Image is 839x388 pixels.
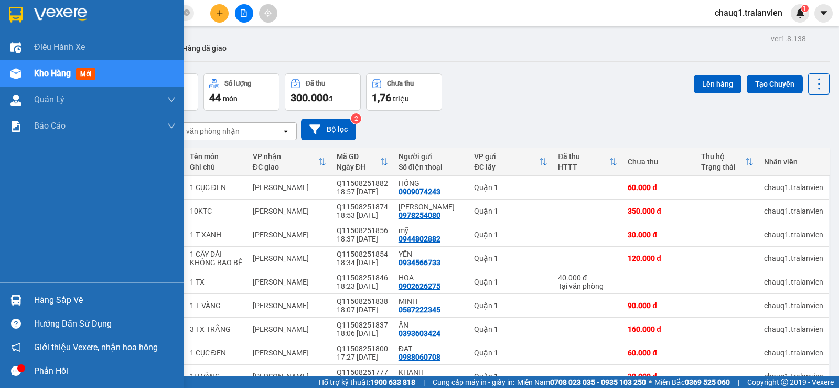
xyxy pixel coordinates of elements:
[337,344,388,353] div: Q11508251800
[696,148,759,176] th: Toggle SortBy
[64,15,104,119] b: Trà Lan Viên - Gửi khách hàng
[174,36,235,61] button: Hàng đã giao
[253,152,318,161] div: VP nhận
[34,292,176,308] div: Hàng sắp về
[399,187,440,196] div: 0909074243
[553,148,622,176] th: Toggle SortBy
[781,379,788,386] span: copyright
[701,152,745,161] div: Thu hộ
[423,376,425,388] span: |
[372,91,391,104] span: 1,76
[370,378,415,386] strong: 1900 633 818
[337,152,380,161] div: Mã GD
[558,152,609,161] div: Đã thu
[399,282,440,290] div: 0902626275
[399,163,464,171] div: Số điện thoại
[399,376,440,385] div: 0968512829
[11,366,21,376] span: message
[474,254,547,263] div: Quận 1
[399,297,464,306] div: MINH
[399,250,464,258] div: YẾN
[814,4,833,23] button: caret-down
[240,9,248,17] span: file-add
[253,301,326,310] div: [PERSON_NAME]
[801,5,809,12] sup: 1
[399,321,464,329] div: ÂN
[88,50,144,63] li: (c) 2017
[76,68,95,80] span: mới
[253,278,326,286] div: [PERSON_NAME]
[184,9,190,16] span: close-circle
[209,91,221,104] span: 44
[433,376,514,388] span: Cung cấp máy in - giấy in:
[351,113,361,124] sup: 2
[34,40,85,54] span: Điều hành xe
[190,250,242,258] div: 1 CÂY DÀI
[399,179,464,187] div: HỒNG
[328,95,332,103] span: đ
[771,33,806,45] div: ver 1.8.138
[190,230,242,239] div: 1 T XANH
[10,295,21,306] img: warehouse-icon
[253,372,326,381] div: [PERSON_NAME]
[259,4,277,23] button: aim
[474,325,547,333] div: Quận 1
[337,329,388,338] div: 18:06 [DATE]
[337,274,388,282] div: Q11508251846
[10,95,21,106] img: warehouse-icon
[469,148,553,176] th: Toggle SortBy
[114,13,139,38] img: logo.jpg
[747,75,803,93] button: Tạo Chuyến
[216,9,223,17] span: plus
[337,297,388,306] div: Q11508251838
[764,349,823,357] div: chauq1.tralanvien
[649,380,652,384] span: ⚪️
[474,301,547,310] div: Quận 1
[337,179,388,187] div: Q11508251882
[803,5,806,12] span: 1
[34,93,64,106] span: Quản Lý
[10,68,21,79] img: warehouse-icon
[474,163,539,171] div: ĐC lấy
[301,119,356,140] button: Bộ lọc
[764,301,823,310] div: chauq1.tralanvien
[474,372,547,381] div: Quận 1
[11,342,21,352] span: notification
[628,183,691,192] div: 60.000 đ
[337,187,388,196] div: 18:57 [DATE]
[550,378,646,386] strong: 0708 023 035 - 0935 103 250
[399,203,464,211] div: TONY
[184,8,190,18] span: close-circle
[337,235,388,243] div: 18:37 [DATE]
[474,349,547,357] div: Quận 1
[628,254,691,263] div: 120.000 đ
[34,68,71,78] span: Kho hàng
[235,4,253,23] button: file-add
[190,152,242,161] div: Tên món
[628,158,691,166] div: Chưa thu
[190,207,242,215] div: 10KTC
[253,163,318,171] div: ĐC giao
[248,148,331,176] th: Toggle SortBy
[654,376,730,388] span: Miền Bắc
[190,325,242,333] div: 3 TX TRẮNG
[474,152,539,161] div: VP gửi
[399,235,440,243] div: 0944802882
[694,75,741,93] button: Lên hàng
[306,80,325,87] div: Đã thu
[264,9,272,17] span: aim
[399,353,440,361] div: 0988060708
[253,183,326,192] div: [PERSON_NAME]
[190,163,242,171] div: Ghi chú
[399,152,464,161] div: Người gửi
[253,207,326,215] div: [PERSON_NAME]
[34,119,66,132] span: Báo cáo
[685,378,730,386] strong: 0369 525 060
[337,368,388,376] div: Q11508251777
[337,163,380,171] div: Ngày ĐH
[738,376,739,388] span: |
[764,278,823,286] div: chauq1.tralanvien
[190,301,242,310] div: 1 T VÀNG
[34,363,176,379] div: Phản hồi
[337,376,388,385] div: 17:05 [DATE]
